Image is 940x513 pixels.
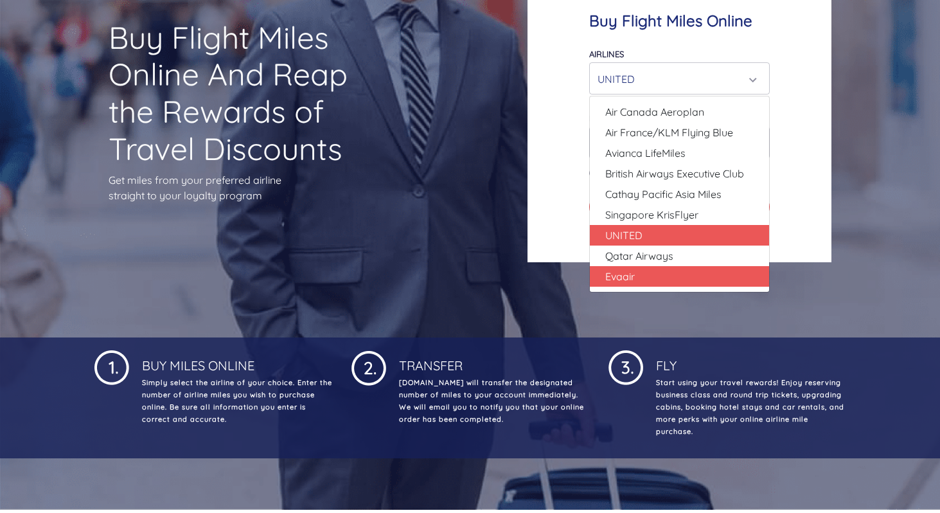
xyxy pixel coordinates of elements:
[589,62,770,94] button: UNITED
[396,377,589,426] p: [DOMAIN_NAME] will transfer the designated number of miles to your account immediately. We will e...
[605,269,635,284] span: Evaair
[598,67,754,91] div: UNITED
[605,228,643,243] span: UNITED
[608,348,643,385] img: 1
[109,19,361,167] h1: Buy Flight Miles Online And Reap the Rewards of Travel Discounts
[605,207,698,222] span: Singapore KrisFlyer
[589,49,624,59] label: Airlines
[396,348,589,373] h4: Transfer
[605,125,733,140] span: Air France/KLM Flying Blue
[605,145,686,161] span: Avianca LifeMiles
[605,104,704,120] span: Air Canada Aeroplan
[589,12,770,30] h4: Buy Flight Miles Online
[605,248,673,264] span: Qatar Airways
[109,172,361,203] p: Get miles from your preferred airline straight to your loyalty program
[94,348,129,385] img: 1
[605,166,744,181] span: British Airways Executive Club
[653,348,846,373] h4: Fly
[605,186,722,202] span: Cathay Pacific Asia Miles
[653,377,846,438] p: Start using your travel rewards! Enjoy reserving business class and round trip tickets, upgrading...
[351,348,386,386] img: 1
[139,348,332,373] h4: Buy Miles Online
[139,377,332,426] p: Simply select the airline of your choice. Enter the number of airline miles you wish to purchase ...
